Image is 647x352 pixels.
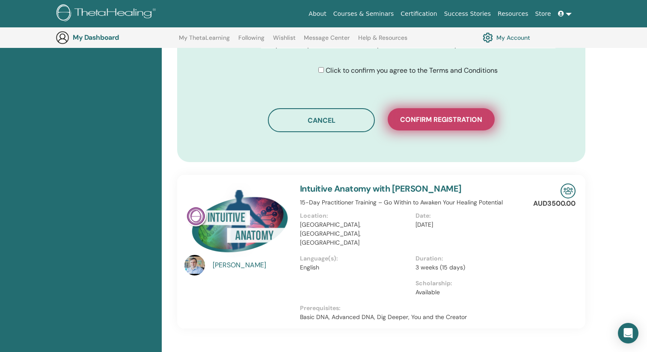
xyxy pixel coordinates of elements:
span: Cancel [308,116,335,125]
img: Intuitive Anatomy [184,183,290,257]
p: Scholarship: [416,279,526,288]
a: Resources [494,6,532,22]
p: English [300,263,410,272]
p: Prerequisites: [300,304,531,313]
button: Cancel [268,108,375,132]
a: Courses & Seminars [330,6,398,22]
img: cog.svg [483,30,493,45]
p: Location: [300,211,410,220]
p: Language(s): [300,254,410,263]
a: [PERSON_NAME] [213,260,292,270]
p: Available [416,288,526,297]
a: Message Center [304,34,350,48]
p: [DATE] [416,220,526,229]
p: AUD3500.00 [533,198,576,209]
img: In-Person Seminar [561,183,576,198]
div: Open Intercom Messenger [618,323,638,343]
p: [GEOGRAPHIC_DATA], [GEOGRAPHIC_DATA], [GEOGRAPHIC_DATA] [300,220,410,247]
span: Confirm registration [400,115,482,124]
button: Confirm registration [388,108,495,130]
span: Click to confirm you agree to the Terms and Conditions [326,66,498,75]
img: generic-user-icon.jpg [56,31,69,44]
a: Store [532,6,555,22]
p: Date: [416,211,526,220]
a: Help & Resources [358,34,407,48]
a: About [305,6,329,22]
a: Certification [397,6,440,22]
a: Intuitive Anatomy with [PERSON_NAME] [300,183,462,194]
p: 15-Day Practitioner Training – Go Within to Awaken Your Healing Potential [300,198,531,207]
p: Duration: [416,254,526,263]
a: Success Stories [441,6,494,22]
p: 3 weeks (15 days) [416,263,526,272]
a: My ThetaLearning [179,34,230,48]
h3: My Dashboard [73,33,158,41]
img: default.jpg [184,255,205,275]
p: Basic DNA, Advanced DNA, Dig Deeper, You and the Creator [300,313,531,322]
a: Wishlist [273,34,296,48]
a: Following [238,34,264,48]
a: My Account [483,30,530,45]
img: logo.png [56,4,159,24]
